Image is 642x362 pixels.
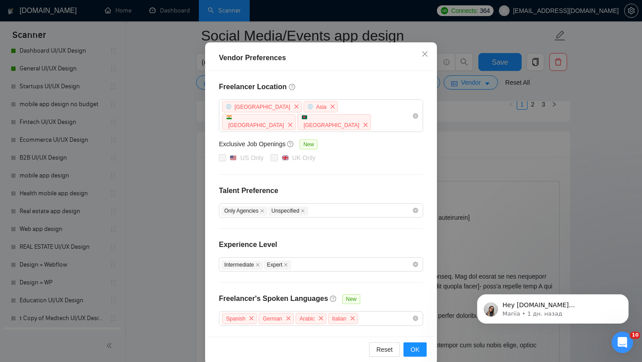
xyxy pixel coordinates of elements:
[240,153,263,163] div: US Only
[263,316,282,322] span: German
[369,342,400,357] button: Reset
[226,104,231,109] span: global
[332,316,346,322] span: Italian
[300,316,315,322] span: Arabic
[226,316,245,322] span: Spanish
[247,313,256,323] span: close
[284,313,293,323] span: close
[308,104,313,109] span: global
[413,42,437,66] button: Close
[264,260,292,270] span: Expert
[403,342,427,357] button: OK
[260,209,264,213] span: close
[342,294,360,304] span: New
[316,104,326,110] span: Asia
[287,140,294,148] span: question-circle
[219,293,328,304] h4: Freelancer's Spoken Languages
[300,209,305,213] span: close
[316,313,326,323] span: close
[268,206,309,216] span: Unspecified
[413,316,418,321] span: close-circle
[421,50,428,58] span: close
[235,104,290,110] span: [GEOGRAPHIC_DATA]
[219,82,423,92] h4: Freelancer Location
[228,122,284,128] span: [GEOGRAPHIC_DATA]
[413,262,418,267] span: close-circle
[300,140,317,149] span: New
[219,53,423,63] div: Vendor Preferences
[292,102,301,111] span: close
[226,115,232,120] img: 🇮🇳
[328,102,337,111] span: close
[219,239,277,250] h4: Experience Level
[221,260,263,270] span: Intermediate
[361,120,370,130] span: close
[411,345,420,354] span: OK
[230,155,236,161] img: 🇺🇸
[219,139,285,149] h5: Exclusive Job Openings
[330,295,337,302] span: question-circle
[284,263,288,267] span: close
[464,276,642,338] iframe: Intercom notifications сообщение
[289,83,296,90] span: question-circle
[630,332,640,339] span: 10
[285,120,295,130] span: close
[292,153,315,163] div: UK Only
[376,345,393,354] span: Reset
[221,206,267,216] span: Only Agencies
[219,185,423,196] h4: Talent Preference
[413,113,418,119] span: close-circle
[255,263,260,267] span: close
[304,122,359,128] span: [GEOGRAPHIC_DATA]
[348,313,358,323] span: close
[302,115,307,120] img: 🇧🇩
[612,332,633,353] iframe: Intercom live chat
[282,155,288,161] img: 🇬🇧
[413,208,418,213] span: close-circle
